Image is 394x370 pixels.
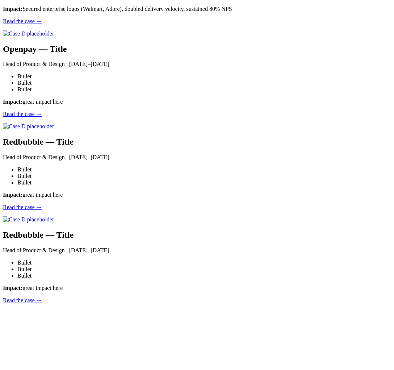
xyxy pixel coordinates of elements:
[3,192,22,198] strong: Impact:
[3,285,391,291] p: great impact here
[3,111,42,117] a: Read the case →
[3,309,112,364] video: Your browser does not support the video tag.
[3,285,22,291] strong: Impact:
[17,173,391,179] li: Bullet
[17,166,391,173] li: Bullet
[17,179,391,186] li: Bullet
[17,80,391,86] li: Bullet
[3,6,22,12] strong: Impact:
[3,6,391,12] p: Secured enterprise logos (Walmart, Adore), doubled delivery velocity, sustained 80% NPS
[3,216,54,223] img: Case D placeholder
[3,247,391,254] p: Head of Product & Design · [DATE]–[DATE]
[3,297,42,303] a: Read the case →
[17,259,391,266] li: Bullet
[17,273,391,279] li: Bullet
[17,73,391,80] li: Bullet
[3,137,391,147] h2: Redbubble — Title
[3,123,54,130] img: Case D placeholder
[3,154,391,161] p: Head of Product & Design · [DATE]–[DATE]
[3,192,391,198] p: great impact here
[17,266,391,273] li: Bullet
[3,359,112,365] a: Your browser does not support the video tag.
[3,44,391,54] h2: Openpay — Title
[3,30,54,37] img: Case D placeholder
[3,61,391,67] p: Head of Product & Design · [DATE]–[DATE]
[3,230,391,240] h2: Redbubble — Title
[17,86,391,93] li: Bullet
[3,99,391,105] p: great impact here
[3,18,42,24] a: Read the case →
[3,204,42,210] a: Read the case →
[3,99,22,105] strong: Impact:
